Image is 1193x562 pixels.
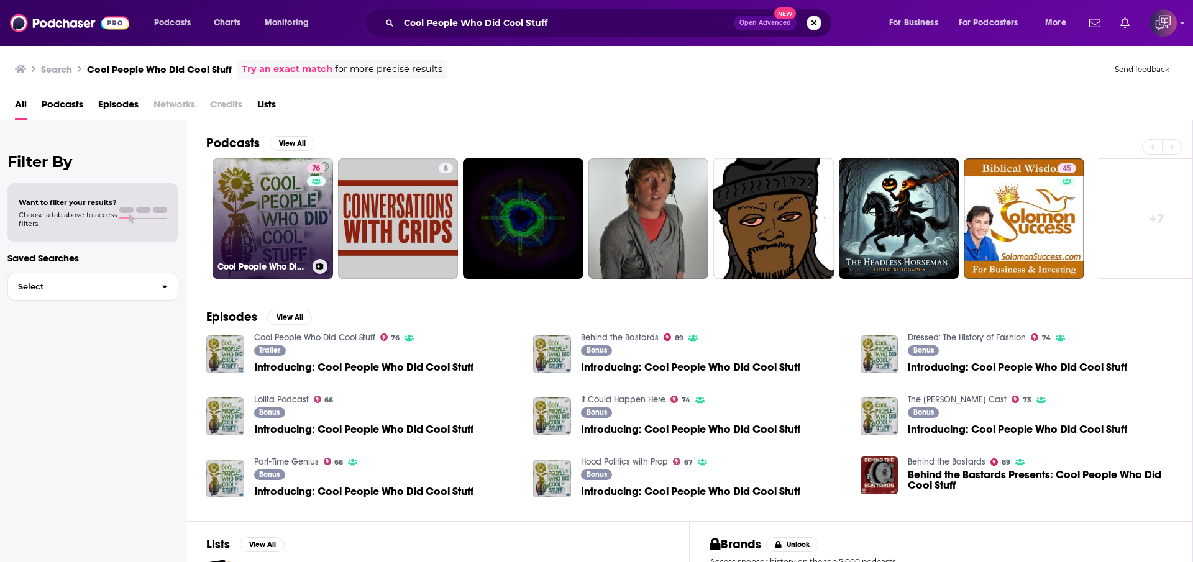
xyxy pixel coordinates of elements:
img: Introducing: Cool People Who Did Cool Stuff [206,335,244,373]
span: 45 [1063,163,1071,175]
a: Hood Politics with Prop [581,456,668,467]
button: open menu [256,13,325,33]
a: All [15,94,27,120]
span: Bonus [587,471,607,478]
a: 68 [324,458,344,465]
span: 67 [684,460,693,465]
button: View All [267,310,312,325]
input: Search podcasts, credits, & more... [399,13,734,33]
span: Networks [153,94,195,120]
a: 89 [990,458,1010,466]
span: 8 [444,163,448,175]
a: Dressed: The History of Fashion [908,332,1026,343]
a: Episodes [98,94,139,120]
span: 66 [324,397,333,403]
span: Bonus [259,409,280,416]
h3: Cool People Who Did Cool Stuff [87,63,232,75]
span: For Podcasters [959,14,1018,32]
a: Lists [257,94,276,120]
a: 8 [338,158,459,279]
button: open menu [145,13,207,33]
span: 68 [334,460,343,465]
a: 74 [1031,333,1051,341]
h3: Search [41,63,72,75]
a: Introducing: Cool People Who Did Cool Stuff [254,486,473,497]
button: Select [7,273,178,301]
img: Introducing: Cool People Who Did Cool Stuff [861,335,898,373]
a: ListsView All [206,537,285,552]
a: 45 [1058,163,1076,173]
span: Credits [210,94,242,120]
a: 67 [673,458,693,465]
a: Introducing: Cool People Who Did Cool Stuff [908,424,1127,435]
img: Introducing: Cool People Who Did Cool Stuff [533,335,571,373]
a: 73 [1012,396,1031,403]
button: Send feedback [1111,64,1173,75]
span: Behind the Bastards Presents: Cool People Who Did Cool Stuff [908,469,1172,491]
a: Part-Time Genius [254,456,319,467]
span: Bonus [913,347,934,354]
img: Introducing: Cool People Who Did Cool Stuff [533,460,571,497]
a: 8 [439,163,453,173]
span: 76 [391,335,400,341]
h2: Filter By [7,153,178,171]
span: Select [8,283,152,291]
img: Podchaser - Follow, Share and Rate Podcasts [10,11,129,35]
span: Open Advanced [739,20,791,26]
span: New [774,7,797,19]
h3: Cool People Who Did Cool Stuff [217,261,308,272]
img: Introducing: Cool People Who Did Cool Stuff [861,397,898,435]
button: Unlock [766,537,819,552]
span: Monitoring [265,14,309,32]
a: EpisodesView All [206,309,312,325]
span: More [1045,14,1066,32]
h2: Episodes [206,309,257,325]
button: Open AdvancedNew [734,16,797,30]
a: Introducing: Cool People Who Did Cool Stuff [254,362,473,373]
a: Try an exact match [242,62,332,76]
a: Show notifications dropdown [1115,12,1135,34]
img: Introducing: Cool People Who Did Cool Stuff [533,397,571,435]
a: Introducing: Cool People Who Did Cool Stuff [581,362,800,373]
span: 74 [682,397,690,403]
a: 89 [664,333,683,341]
span: Podcasts [154,14,191,32]
img: Introducing: Cool People Who Did Cool Stuff [206,397,244,435]
a: Behind the Bastards [581,332,659,343]
a: PodcastsView All [206,135,314,151]
span: Introducing: Cool People Who Did Cool Stuff [908,362,1127,373]
a: Lolita Podcast [254,394,309,405]
a: Podcasts [42,94,83,120]
a: 74 [670,396,690,403]
span: Bonus [913,409,934,416]
span: Bonus [259,471,280,478]
h2: Podcasts [206,135,260,151]
a: Charts [206,13,248,33]
span: Want to filter your results? [19,198,117,207]
span: 89 [1002,460,1010,465]
a: Introducing: Cool People Who Did Cool Stuff [254,424,473,435]
span: Charts [214,14,240,32]
h2: Lists [206,537,230,552]
a: Introducing: Cool People Who Did Cool Stuff [581,424,800,435]
span: Bonus [587,347,607,354]
span: Choose a tab above to access filters. [19,211,117,228]
button: Show profile menu [1150,9,1177,37]
a: 45 [964,158,1084,279]
a: Introducing: Cool People Who Did Cool Stuff [581,486,800,497]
